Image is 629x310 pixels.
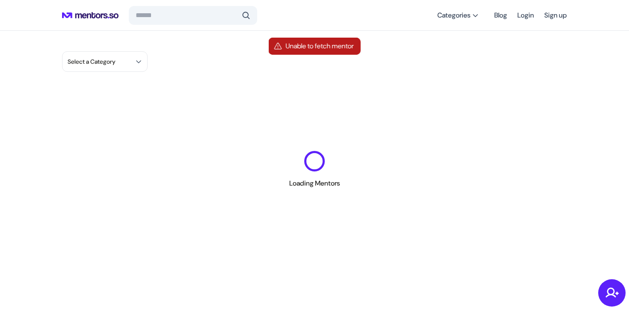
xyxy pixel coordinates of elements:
span: Select a Category [68,57,116,66]
a: Login [517,8,534,23]
a: Sign up [544,8,567,23]
button: Categories [432,8,484,23]
span: Categories [437,11,470,20]
button: Select a Category [62,51,148,72]
h6: Loading Mentors [289,178,340,189]
p: Unable to fetch mentor [286,41,354,51]
a: Blog [494,8,507,23]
